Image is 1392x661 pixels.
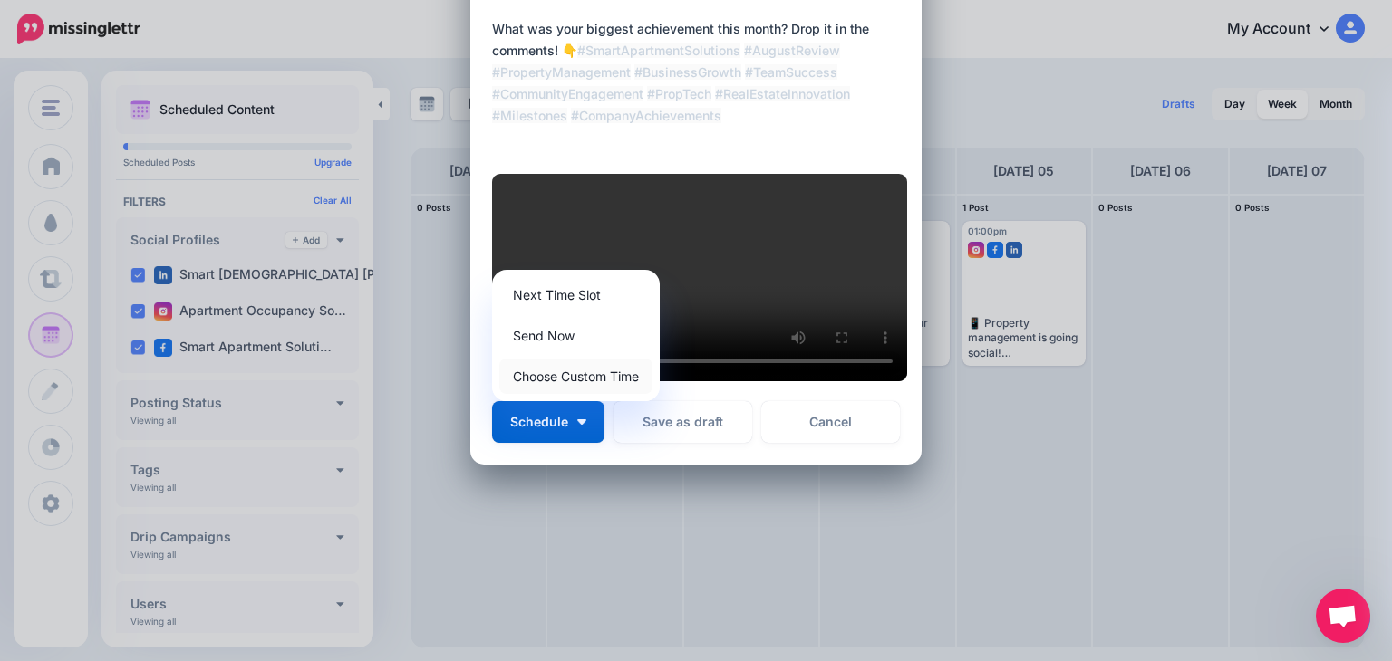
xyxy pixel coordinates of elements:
[614,401,752,443] button: Save as draft
[761,401,900,443] a: Cancel
[577,419,586,425] img: arrow-down-white.png
[492,401,604,443] button: Schedule
[499,318,652,353] a: Send Now
[492,270,660,401] div: Schedule
[510,416,568,428] span: Schedule
[499,277,652,312] a: Next Time Slot
[499,359,652,394] a: Choose Custom Time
